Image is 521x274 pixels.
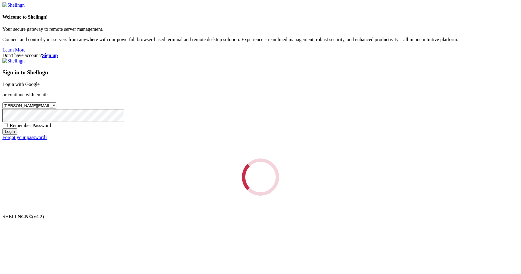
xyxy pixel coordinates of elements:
input: Login [2,128,17,135]
p: or continue with email: [2,92,519,98]
a: Forgot your password? [2,135,47,140]
img: Shellngn [2,2,25,8]
h3: Sign in to Shellngn [2,69,519,76]
span: Remember Password [10,123,51,128]
a: Sign up [42,53,58,58]
input: Email address [2,102,56,109]
a: Learn More [2,47,26,52]
span: 4.2.0 [32,214,44,219]
span: SHELL © [2,214,44,219]
div: Don't have account? [2,53,519,58]
h4: Welcome to Shellngn! [2,14,519,20]
input: Remember Password [4,123,8,127]
b: NGN [18,214,29,219]
p: Your secure gateway to remote server management. [2,27,519,32]
p: Connect and control your servers from anywhere with our powerful, browser-based terminal and remo... [2,37,519,42]
img: Shellngn [2,58,25,64]
a: Login with Google [2,82,40,87]
div: Loading... [236,152,285,202]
